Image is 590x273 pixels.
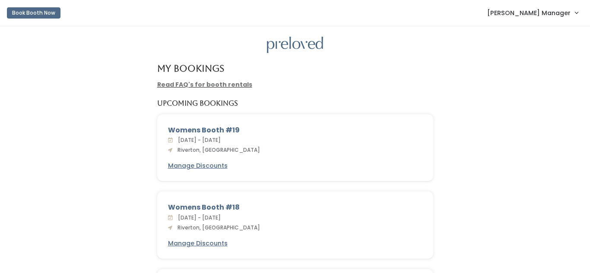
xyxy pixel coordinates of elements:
a: [PERSON_NAME] Manager [479,3,587,22]
a: Manage Discounts [168,239,228,248]
a: Book Booth Now [7,3,60,22]
span: Riverton, [GEOGRAPHIC_DATA] [174,224,260,231]
img: preloved logo [267,37,323,53]
span: [DATE] - [DATE] [174,136,221,144]
div: Womens Booth #19 [168,125,422,135]
div: Womens Booth #18 [168,202,422,213]
h4: My Bookings [157,63,224,73]
span: [DATE] - [DATE] [174,214,221,221]
span: Riverton, [GEOGRAPHIC_DATA] [174,146,260,154]
button: Book Booth Now [7,7,60,19]
span: [PERSON_NAME] Manager [487,8,571,18]
a: Manage Discounts [168,161,228,170]
a: Read FAQ's for booth rentals [157,80,252,89]
h5: Upcoming Bookings [157,100,238,107]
